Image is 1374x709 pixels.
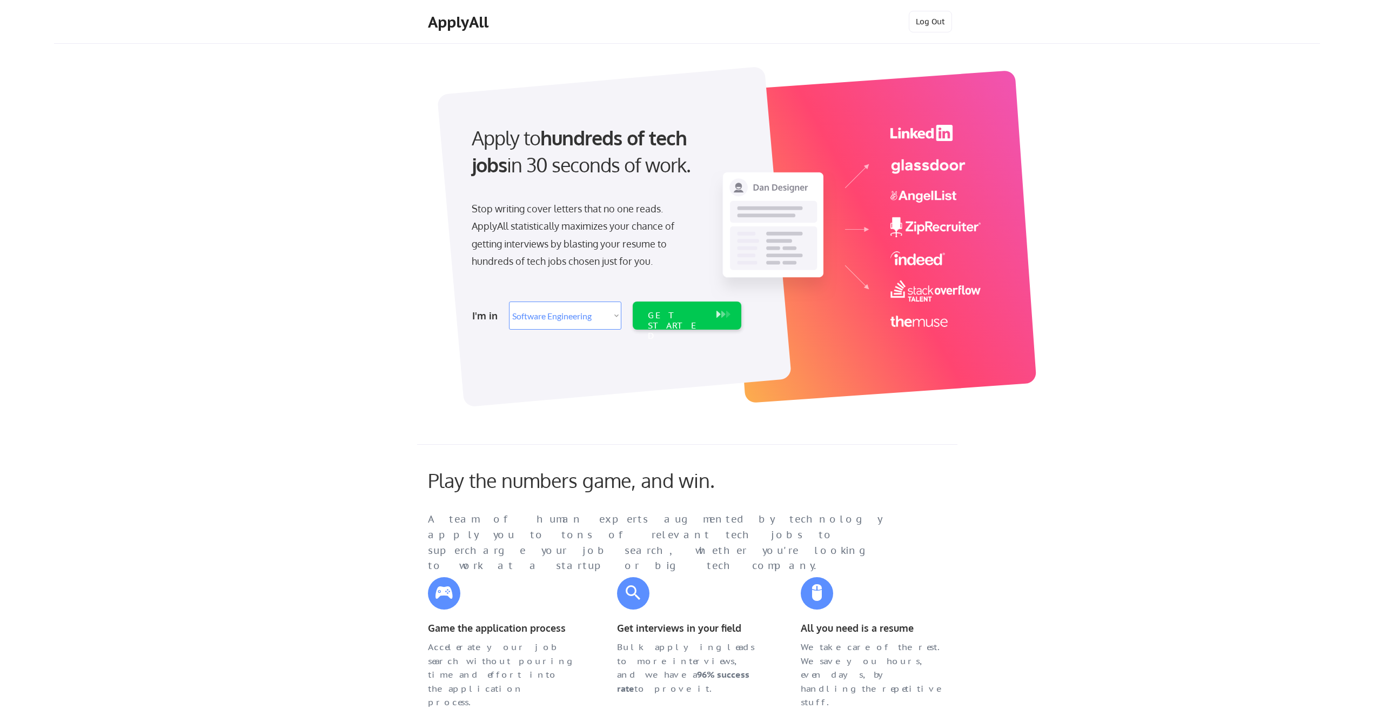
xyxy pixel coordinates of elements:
[801,620,947,636] div: All you need is a resume
[428,512,903,574] div: A team of human experts augmented by technology apply you to tons of relevant tech jobs to superc...
[472,307,502,324] div: I'm in
[648,310,706,342] div: GET STARTED
[617,669,752,694] strong: 96% success rate
[428,13,492,31] div: ApplyAll
[617,620,763,636] div: Get interviews in your field
[472,124,737,179] div: Apply to in 30 seconds of work.
[617,640,763,695] div: Bulk applying leads to more interviews, and we have a to prove it.
[428,620,574,636] div: Game the application process
[472,125,692,177] strong: hundreds of tech jobs
[472,200,694,270] div: Stop writing cover letters that no one reads. ApplyAll statistically maximizes your chance of get...
[428,469,763,492] div: Play the numbers game, and win.
[909,11,952,32] button: Log Out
